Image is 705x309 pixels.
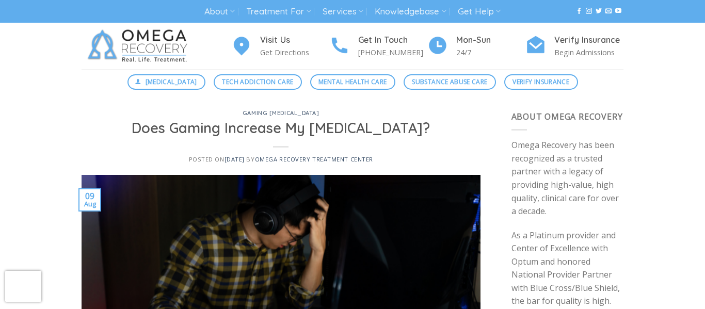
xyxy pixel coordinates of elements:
[456,34,525,47] h4: Mon-Sun
[615,8,621,15] a: Follow on YouTube
[310,74,395,90] a: Mental Health Care
[82,23,198,69] img: Omega Recovery
[504,74,578,90] a: Verify Insurance
[358,34,427,47] h4: Get In Touch
[260,46,329,58] p: Get Directions
[511,139,624,218] p: Omega Recovery has been recognized as a trusted partner with a legacy of providing high-value, hi...
[412,77,487,87] span: Substance Abuse Care
[323,2,363,21] a: Services
[260,34,329,47] h4: Visit Us
[605,8,612,15] a: Send us an email
[596,8,602,15] a: Follow on Twitter
[586,8,592,15] a: Follow on Instagram
[214,74,302,90] a: Tech Addiction Care
[375,2,446,21] a: Knowledgebase
[554,34,623,47] h4: Verify Insurance
[5,271,41,302] iframe: reCAPTCHA
[255,155,373,163] a: Omega Recovery Treatment Center
[358,46,427,58] p: [PHONE_NUMBER]
[246,2,311,21] a: Treatment For
[511,111,623,122] span: About Omega Recovery
[329,34,427,59] a: Get In Touch [PHONE_NUMBER]
[404,74,496,90] a: Substance Abuse Care
[576,8,582,15] a: Follow on Facebook
[94,119,468,137] h1: Does Gaming Increase My [MEDICAL_DATA]?
[189,155,245,163] span: Posted on
[511,229,624,308] p: As a Platinum provider and Center of Excellence with Optum and honored National Provider Partner ...
[225,155,245,163] a: [DATE]
[318,77,387,87] span: Mental Health Care
[246,155,373,163] span: by
[146,77,197,87] span: [MEDICAL_DATA]
[525,34,623,59] a: Verify Insurance Begin Admissions
[554,46,623,58] p: Begin Admissions
[127,74,206,90] a: [MEDICAL_DATA]
[231,34,329,59] a: Visit Us Get Directions
[512,77,569,87] span: Verify Insurance
[204,2,235,21] a: About
[456,46,525,58] p: 24/7
[458,2,501,21] a: Get Help
[243,109,319,117] a: Gaming [MEDICAL_DATA]
[222,77,293,87] span: Tech Addiction Care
